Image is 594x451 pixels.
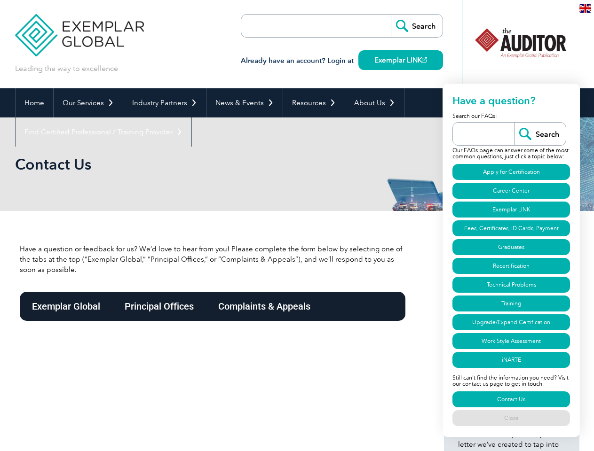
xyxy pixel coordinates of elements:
[54,88,123,117] a: Our Services
[345,88,404,117] a: About Us
[452,220,570,236] a: Fees, Certificates, ID Cards, Payment
[452,410,570,426] a: Close
[452,258,570,274] a: Recertification
[16,88,53,117] a: Home
[20,292,112,321] div: Exemplar Global
[206,292,323,321] div: Complaints & Appeals
[452,202,570,218] a: Exemplar LINK
[15,63,118,74] p: Leading the way to excellence
[15,155,376,173] h1: Contact Us
[358,50,443,70] a: Exemplar LINK
[20,244,405,275] p: Have a question or feedback for us? We’d love to hear from you! Please complete the form below by...
[452,111,570,122] p: Search our FAQs:
[206,88,283,117] a: News & Events
[112,292,206,321] div: Principal Offices
[283,88,345,117] a: Resources
[391,15,443,37] input: Search
[422,57,427,62] img: open_square.png
[452,333,570,349] a: Work Style Assessment
[452,183,570,199] a: Career Center
[452,295,570,311] a: Training
[452,391,570,407] a: Contact Us
[452,164,570,180] a: Apply for Certification
[16,117,191,147] a: Find Certified Professional / Training Provider
[452,146,570,163] p: Our FAQs page can answer some of the most common questions, just click a topic below:
[452,352,570,368] a: iNARTE
[452,93,570,111] h2: Have a question?
[241,55,443,67] h3: Already have an account? Login at
[452,314,570,330] a: Upgrade/Expand Certification
[579,4,591,13] img: en
[452,239,570,255] a: Graduates
[452,277,570,293] a: Technical Problems
[514,123,566,145] input: Search
[452,369,570,390] p: Still can't find the information you need? Visit our contact us page to get in touch.
[123,88,206,117] a: Industry Partners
